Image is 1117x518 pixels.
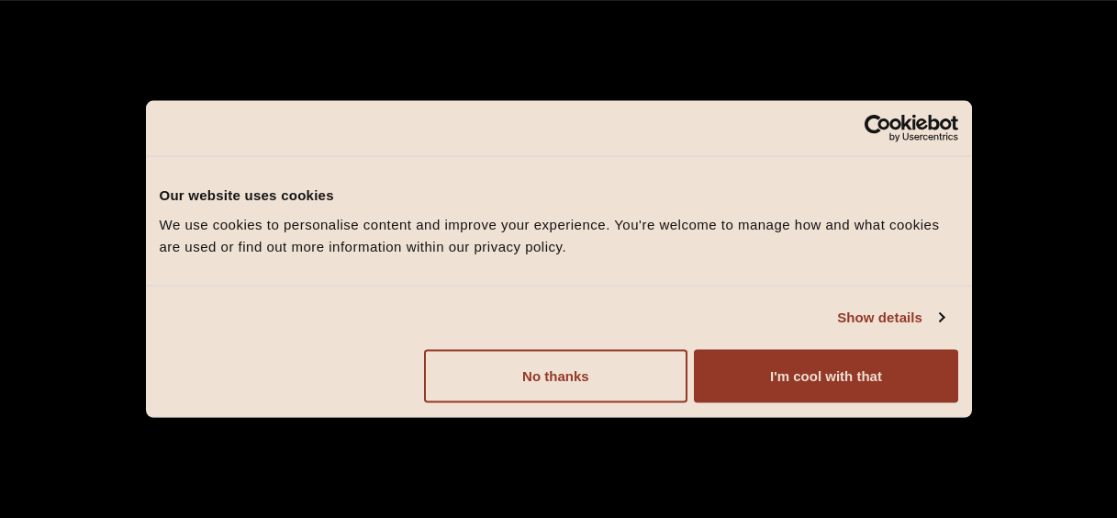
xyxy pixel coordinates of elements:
a: Usercentrics Cookiebot - opens in a new window [798,115,958,142]
button: No thanks [424,349,687,402]
div: We use cookies to personalise content and improve your experience. You're welcome to manage how a... [160,213,958,257]
a: Show details [837,307,944,329]
button: I'm cool with that [694,349,957,402]
div: Our website uses cookies [160,185,958,207]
